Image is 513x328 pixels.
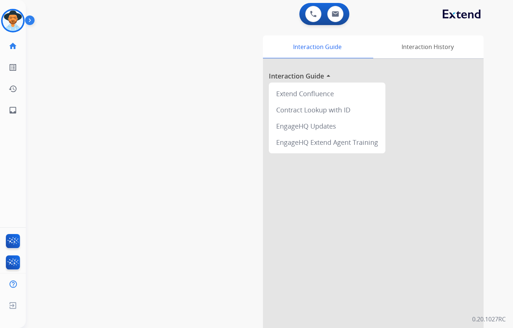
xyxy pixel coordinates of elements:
[8,84,17,93] mat-icon: history
[272,102,382,118] div: Contract Lookup with ID
[272,134,382,150] div: EngageHQ Extend Agent Training
[3,10,23,31] img: avatar
[8,63,17,72] mat-icon: list_alt
[371,35,484,58] div: Interaction History
[272,86,382,102] div: Extend Confluence
[263,35,371,58] div: Interaction Guide
[272,118,382,134] div: EngageHQ Updates
[8,106,17,115] mat-icon: inbox
[472,315,506,324] p: 0.20.1027RC
[8,42,17,50] mat-icon: home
